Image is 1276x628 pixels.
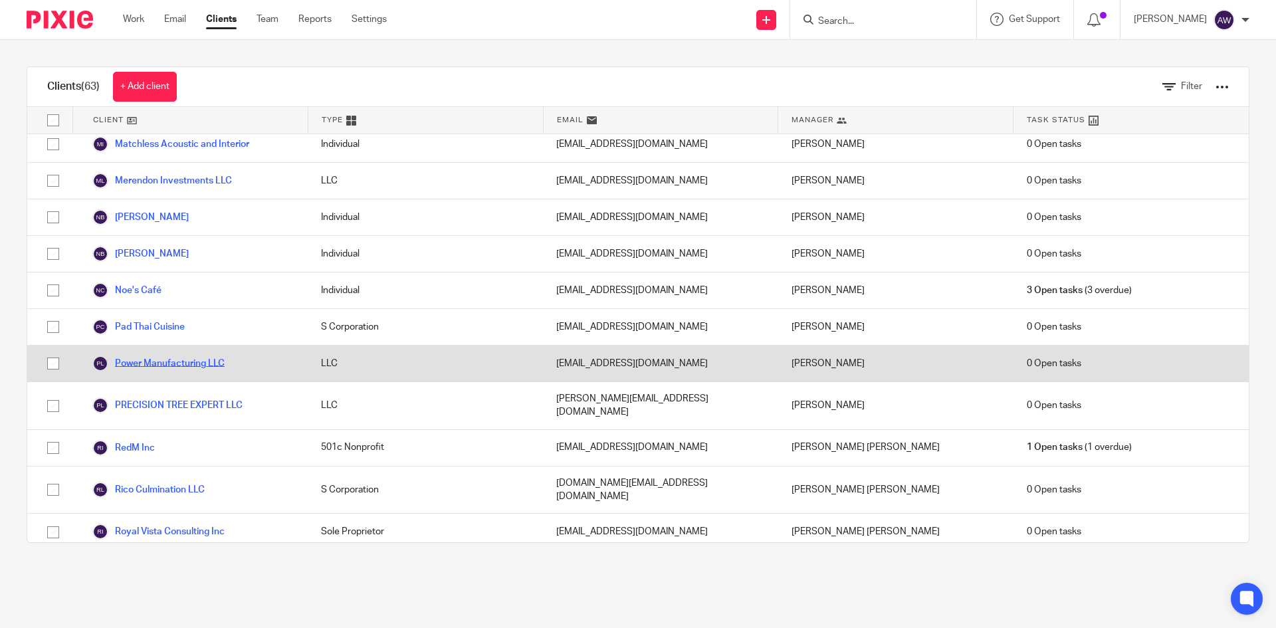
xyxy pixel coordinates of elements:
div: S Corporation [308,309,543,345]
a: Rico Culmination LLC [92,482,205,498]
img: svg%3E [1214,9,1235,31]
span: (63) [81,81,100,92]
img: svg%3E [92,246,108,262]
div: Sole Proprietor [308,514,543,550]
a: Merendon Investments LLC [92,173,232,189]
span: 0 Open tasks [1027,247,1081,261]
img: svg%3E [92,356,108,371]
img: Pixie [27,11,93,29]
a: Royal Vista Consulting Inc [92,524,225,540]
div: [PERSON_NAME] [778,346,1013,381]
div: LLC [308,163,543,199]
span: (1 overdue) [1027,441,1132,454]
span: 0 Open tasks [1027,357,1081,370]
img: svg%3E [92,524,108,540]
span: Type [322,114,343,126]
div: [PERSON_NAME] [PERSON_NAME] [778,430,1013,466]
img: svg%3E [92,440,108,456]
a: Email [164,13,186,26]
span: Client [93,114,124,126]
img: svg%3E [92,209,108,225]
a: Work [123,13,144,26]
a: RedM Inc [92,440,155,456]
div: [EMAIL_ADDRESS][DOMAIN_NAME] [543,163,778,199]
div: [PERSON_NAME] [778,382,1013,429]
span: 0 Open tasks [1027,138,1081,151]
span: 0 Open tasks [1027,211,1081,224]
span: Email [557,114,584,126]
img: svg%3E [92,482,108,498]
div: [PERSON_NAME] [PERSON_NAME] [778,467,1013,514]
img: svg%3E [92,319,108,335]
div: [PERSON_NAME] [778,309,1013,345]
a: + Add client [113,72,177,102]
div: [DOMAIN_NAME][EMAIL_ADDRESS][DOMAIN_NAME] [543,467,778,514]
input: Select all [41,108,66,133]
span: 0 Open tasks [1027,320,1081,334]
span: Filter [1181,82,1202,91]
img: svg%3E [92,173,108,189]
div: [PERSON_NAME] [778,236,1013,272]
a: Team [257,13,278,26]
div: Individual [308,236,543,272]
div: [EMAIL_ADDRESS][DOMAIN_NAME] [543,430,778,466]
span: 1 Open tasks [1027,441,1083,454]
a: [PERSON_NAME] [92,246,189,262]
div: LLC [308,346,543,381]
a: [PERSON_NAME] [92,209,189,225]
div: [PERSON_NAME] [778,163,1013,199]
div: [EMAIL_ADDRESS][DOMAIN_NAME] [543,309,778,345]
span: 0 Open tasks [1027,483,1081,496]
span: 0 Open tasks [1027,525,1081,538]
a: Noe's Café [92,282,161,298]
div: S Corporation [308,467,543,514]
a: Settings [352,13,387,26]
span: Get Support [1009,15,1060,24]
a: Clients [206,13,237,26]
div: [EMAIL_ADDRESS][DOMAIN_NAME] [543,126,778,162]
div: [EMAIL_ADDRESS][DOMAIN_NAME] [543,236,778,272]
div: [PERSON_NAME] [778,199,1013,235]
span: 0 Open tasks [1027,399,1081,412]
span: 0 Open tasks [1027,174,1081,187]
a: Reports [298,13,332,26]
p: [PERSON_NAME] [1134,13,1207,26]
div: [PERSON_NAME] [778,126,1013,162]
img: svg%3E [92,397,108,413]
a: Pad Thai Cuisine [92,319,185,335]
div: [EMAIL_ADDRESS][DOMAIN_NAME] [543,514,778,550]
div: LLC [308,382,543,429]
input: Search [817,16,936,28]
span: 3 Open tasks [1027,284,1083,297]
div: [PERSON_NAME][EMAIL_ADDRESS][DOMAIN_NAME] [543,382,778,429]
div: Individual [308,272,543,308]
div: [EMAIL_ADDRESS][DOMAIN_NAME] [543,346,778,381]
span: (3 overdue) [1027,284,1132,297]
a: Power Manufacturing LLC [92,356,225,371]
img: svg%3E [92,136,108,152]
div: Individual [308,199,543,235]
span: Task Status [1027,114,1085,126]
div: [PERSON_NAME] [PERSON_NAME] [778,514,1013,550]
a: Matchless Acoustic and Interior [92,136,249,152]
div: 501c Nonprofit [308,430,543,466]
span: Manager [792,114,833,126]
img: svg%3E [92,282,108,298]
a: PRECISION TREE EXPERT LLC [92,397,243,413]
div: [EMAIL_ADDRESS][DOMAIN_NAME] [543,199,778,235]
div: [PERSON_NAME] [778,272,1013,308]
h1: Clients [47,80,100,94]
div: [EMAIL_ADDRESS][DOMAIN_NAME] [543,272,778,308]
div: Individual [308,126,543,162]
